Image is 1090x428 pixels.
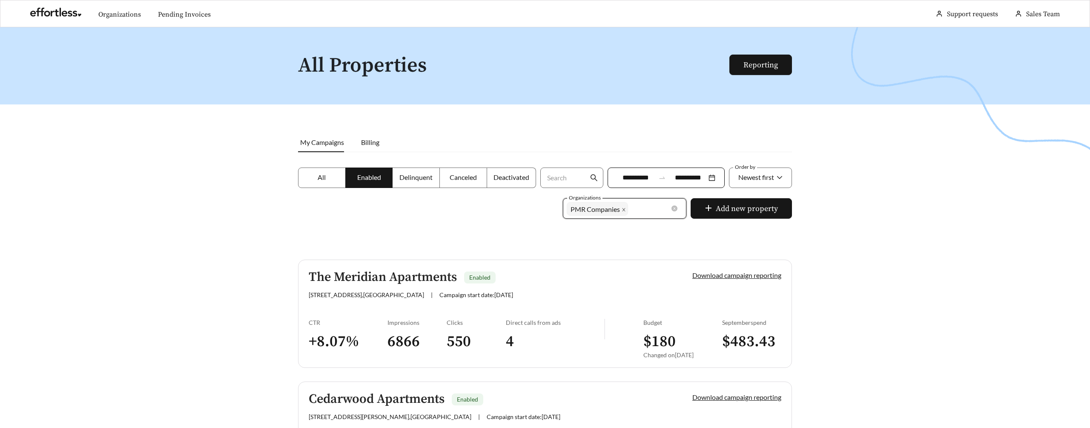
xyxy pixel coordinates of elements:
[450,173,477,181] span: Canceled
[506,319,604,326] div: Direct calls from ads
[692,393,781,401] a: Download campaign reporting
[716,203,778,214] span: Add new property
[643,319,722,326] div: Budget
[300,138,344,146] span: My Campaigns
[309,270,457,284] h5: The Meridian Apartments
[487,413,560,420] span: Campaign start date: [DATE]
[309,413,471,420] span: [STREET_ADDRESS][PERSON_NAME] , [GEOGRAPHIC_DATA]
[357,173,381,181] span: Enabled
[457,396,478,403] span: Enabled
[643,351,722,359] div: Changed on [DATE]
[947,10,998,18] a: Support requests
[738,173,774,181] span: Newest first
[439,291,513,298] span: Campaign start date: [DATE]
[98,10,141,19] a: Organizations
[298,260,792,368] a: The Meridian ApartmentsEnabled[STREET_ADDRESS],[GEOGRAPHIC_DATA]|Campaign start date:[DATE]Downlo...
[506,332,604,351] h3: 4
[309,291,424,298] span: [STREET_ADDRESS] , [GEOGRAPHIC_DATA]
[399,173,433,181] span: Delinquent
[658,174,666,182] span: to
[705,204,712,214] span: plus
[643,332,722,351] h3: $ 180
[729,55,792,75] button: Reporting
[722,332,781,351] h3: $ 483.43
[691,198,792,219] button: plusAdd new property
[309,332,387,351] h3: + 8.07 %
[431,291,433,298] span: |
[387,332,447,351] h3: 6866
[743,60,778,70] a: Reporting
[604,319,605,339] img: line
[671,205,677,211] span: close-circle
[1026,10,1060,18] span: Sales Team
[309,392,445,406] h5: Cedarwood Apartments
[571,205,620,213] span: PMR Companies
[318,173,326,181] span: All
[361,138,379,146] span: Billing
[469,274,490,281] span: Enabled
[447,332,506,351] h3: 550
[692,271,781,279] a: Download campaign reporting
[622,208,626,212] span: close
[387,319,447,326] div: Impressions
[158,10,211,19] a: Pending Invoices
[447,319,506,326] div: Clicks
[298,55,730,77] h1: All Properties
[590,174,598,182] span: search
[309,319,387,326] div: CTR
[493,173,529,181] span: Deactivated
[658,174,666,182] span: swap-right
[478,413,480,420] span: |
[722,319,781,326] div: September spend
